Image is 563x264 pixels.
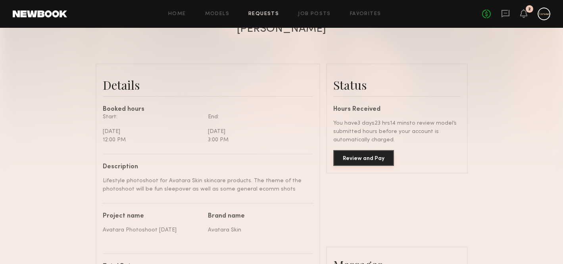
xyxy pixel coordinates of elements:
div: Status [333,77,461,93]
div: Project name [103,213,202,220]
a: Models [205,12,229,17]
div: 2 [528,7,531,12]
div: 12:00 PM [103,136,202,144]
div: End: [208,113,307,121]
a: Requests [248,12,279,17]
div: Booked hours [103,106,313,113]
a: Job Posts [298,12,331,17]
div: 3:00 PM [208,136,307,144]
div: [DATE] [103,127,202,136]
div: Description [103,164,307,170]
div: [DATE] [208,127,307,136]
div: Details [103,77,313,93]
a: Home [168,12,186,17]
div: [PERSON_NAME] [237,23,326,35]
div: Lifestyle photoshoot for Avatara Skin skincare products. The theme of the photoshoot will be fun ... [103,177,307,193]
div: Avatara Photoshoot [DATE] [103,226,202,234]
div: Brand name [208,213,307,220]
div: Hours Received [333,106,461,113]
div: You have 3 days 23 hrs 14 mins to review model’s submitted hours before your account is automatic... [333,119,461,144]
button: Review and Pay [333,150,394,166]
div: Start: [103,113,202,121]
a: Favorites [350,12,381,17]
div: Avatara Skin [208,226,307,234]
